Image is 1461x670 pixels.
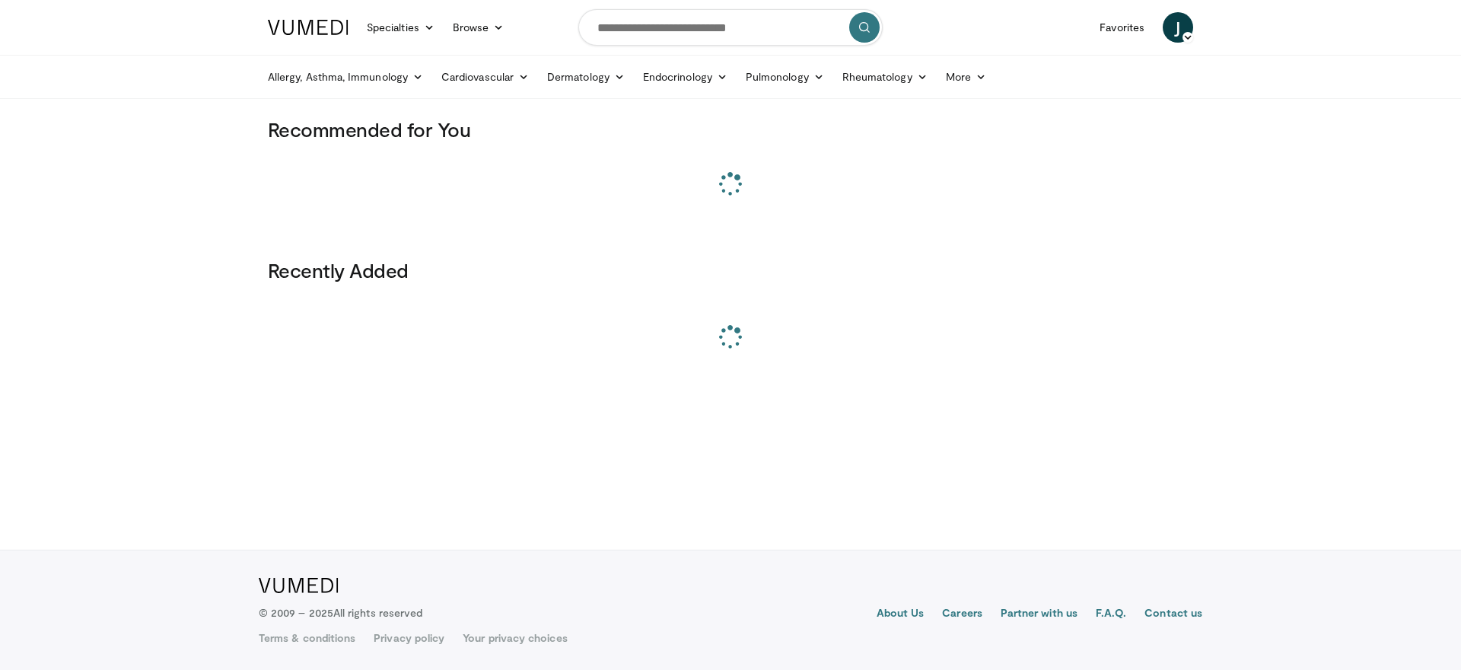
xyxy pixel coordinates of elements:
[1163,12,1193,43] a: J
[833,62,937,92] a: Rheumatology
[1144,605,1202,624] a: Contact us
[259,62,432,92] a: Allergy, Asthma, Immunology
[1090,12,1154,43] a: Favorites
[259,578,339,593] img: VuMedi Logo
[1001,605,1077,624] a: Partner with us
[463,630,567,646] a: Your privacy choices
[432,62,538,92] a: Cardiovascular
[578,9,883,46] input: Search topics, interventions
[634,62,737,92] a: Endocrinology
[444,12,514,43] a: Browse
[937,62,995,92] a: More
[268,20,349,35] img: VuMedi Logo
[942,605,982,624] a: Careers
[268,258,1193,282] h3: Recently Added
[268,117,1193,142] h3: Recommended for You
[259,605,422,621] p: © 2009 – 2025
[259,630,355,646] a: Terms & conditions
[538,62,634,92] a: Dermatology
[333,606,422,619] span: All rights reserved
[1096,605,1126,624] a: F.A.Q.
[374,630,444,646] a: Privacy policy
[358,12,444,43] a: Specialties
[877,605,925,624] a: About Us
[737,62,833,92] a: Pulmonology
